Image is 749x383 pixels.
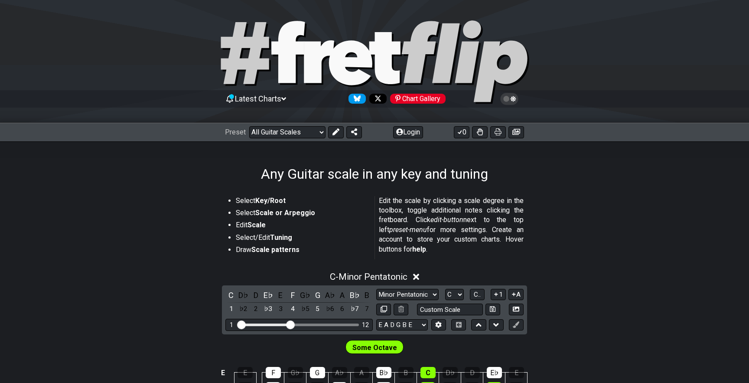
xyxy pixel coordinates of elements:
[337,289,348,301] div: toggle pitch class
[225,303,237,315] div: toggle scale degree
[249,126,326,138] select: Preset
[430,216,463,224] em: edit-button
[487,367,502,378] div: E♭
[324,289,335,301] div: toggle pitch class
[230,321,233,329] div: 1
[236,220,368,232] li: Edit
[225,128,246,136] span: Preset
[394,304,408,315] button: Delete
[287,289,299,301] div: toggle pitch class
[263,303,274,315] div: toggle scale degree
[489,319,504,331] button: Move down
[472,126,488,138] button: Toggle Dexterity for all fretkits
[474,291,481,298] span: C..
[491,289,505,301] button: 1
[238,303,249,315] div: toggle scale degree
[389,226,427,234] em: preset-menu
[225,289,237,301] div: toggle pitch class
[465,367,480,378] div: D
[337,303,348,315] div: toggle scale degree
[361,303,373,315] div: toggle scale degree
[393,126,423,138] button: Login
[247,221,266,229] strong: Scale
[366,94,387,104] a: Follow #fretflip at X
[324,303,335,315] div: toggle scale degree
[361,289,373,301] div: toggle pitch class
[387,94,446,104] a: #fretflip at Pinterest
[445,289,464,301] select: Tonic/Root
[250,303,261,315] div: toggle scale degree
[270,233,292,242] strong: Tuning
[275,289,286,301] div: toggle pitch class
[376,319,428,331] select: Tuning
[352,341,397,354] span: First enable full edit mode to edit
[349,289,360,301] div: toggle pitch class
[376,289,439,301] select: Scale
[261,166,488,182] h1: Any Guitar scale in any key and tuning
[508,289,524,301] button: A
[251,246,300,254] strong: Scale patterns
[379,196,524,254] p: Edit the scale by clicking a scale degree in the toolbox, toggle additional notes clicking the fr...
[454,126,469,138] button: 0
[431,319,446,331] button: Edit Tuning
[255,209,315,217] strong: Scale or Arpeggio
[236,245,368,257] li: Draw
[328,126,344,138] button: Edit Preset
[362,321,369,329] div: 12
[509,304,524,315] button: Create Image
[263,289,274,301] div: toggle pitch class
[300,289,311,301] div: toggle pitch class
[266,367,281,378] div: F
[332,367,347,378] div: A♭
[346,126,362,138] button: Share Preset
[235,94,281,103] span: Latest Charts
[288,367,303,378] div: G♭
[236,233,368,245] li: Select/Edit
[390,94,446,104] div: Chart Gallery
[349,303,360,315] div: toggle scale degree
[451,319,466,331] button: Toggle horizontal chord view
[287,303,299,315] div: toggle scale degree
[218,365,228,380] td: E
[275,303,286,315] div: toggle scale degree
[376,304,391,315] button: Copy
[310,367,325,378] div: G
[471,319,486,331] button: Move up
[236,196,368,208] li: Select
[420,367,436,378] div: C
[376,367,391,378] div: B♭
[490,126,506,138] button: Print
[470,289,485,301] button: C..
[509,319,524,331] button: First click edit preset to enable marker editing
[345,94,366,104] a: Follow #fretflip at Bluesky
[398,367,414,378] div: B
[508,126,524,138] button: Create image
[250,289,261,301] div: toggle pitch class
[300,303,311,315] div: toggle scale degree
[330,272,407,282] span: C - Minor Pentatonic
[354,367,369,378] div: A
[485,304,500,315] button: Store user defined scale
[509,367,524,378] div: E
[255,196,286,205] strong: Key/Root
[443,367,458,378] div: D♭
[412,245,426,253] strong: help
[238,367,253,378] div: E
[238,289,249,301] div: toggle pitch class
[225,319,373,331] div: Visible fret range
[236,208,368,220] li: Select
[312,289,323,301] div: toggle pitch class
[312,303,323,315] div: toggle scale degree
[505,95,515,103] span: Toggle light / dark theme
